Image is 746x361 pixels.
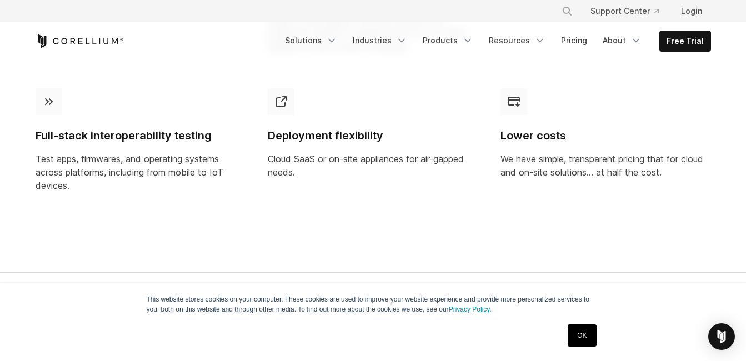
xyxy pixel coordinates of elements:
h4: Lower costs [500,128,711,143]
p: This website stores cookies on your computer. These cookies are used to improve your website expe... [147,294,600,314]
p: Test apps, firmwares, and operating systems across platforms, including from mobile to IoT devices. [36,152,246,192]
a: Login [672,1,711,21]
div: Open Intercom Messenger [708,323,735,350]
a: Solutions [278,31,344,51]
a: About [596,31,648,51]
button: Search [557,1,577,21]
a: Products [416,31,480,51]
h4: Full-stack interoperability testing [36,128,246,143]
a: Free Trial [660,31,710,51]
a: Support Center [582,1,668,21]
div: Navigation Menu [548,1,711,21]
div: Navigation Menu [278,31,711,52]
a: Compare [71,282,124,302]
a: OK [568,324,596,347]
p: Cloud SaaS or on-site appliances for air-gapped needs. [268,152,478,179]
a: Resources [482,31,552,51]
a: Pricing [554,31,594,51]
a: Industries [346,31,414,51]
h4: Deployment flexibility [268,128,478,143]
a: Privacy Policy. [449,305,492,313]
p: We have simple, transparent pricing that for cloud and on-site solutions... at half the cost. [500,152,711,179]
a: Corellium Home [36,34,124,48]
